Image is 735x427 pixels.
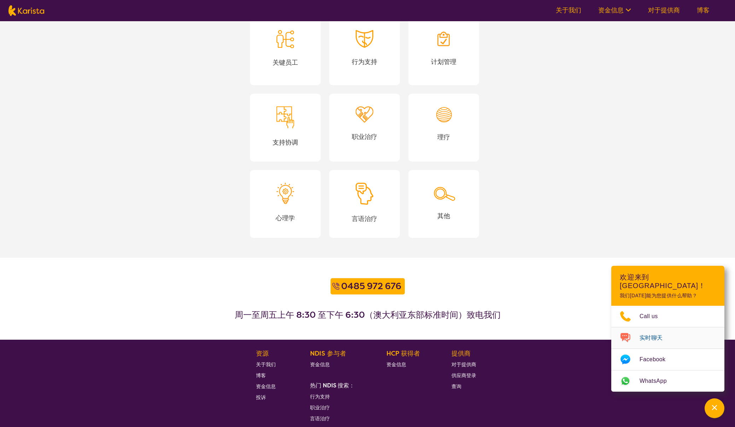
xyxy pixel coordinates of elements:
a: 查询 [451,381,476,392]
font: 实时聊天 [640,335,663,341]
font: 致电我们 [467,309,501,321]
font: 热门 NDIS 搜索： [310,382,355,389]
font: 理疗 [437,133,450,141]
font: 投诉 [256,394,266,400]
a: 计划管理图标计划管理 [408,17,479,85]
font: WhatsApp [640,378,667,384]
img: 心理学图标 [276,183,294,204]
button: 频道菜单 [705,398,724,418]
a: 行为支持图标行为支持 [329,17,400,85]
img: 言语治疗图标 [356,183,373,205]
font: 职业治疗 [310,404,330,411]
font: 提供商 [451,349,471,358]
ul: 选择频道 [611,306,724,392]
a: 物理治疗图标理疗 [408,94,479,162]
font: 关于我们 [256,361,276,368]
img: 支持协调图标 [276,106,294,129]
font: 周一至周五上午 8:30 至下午 6:30（澳大利亚东部标准时间） [235,309,467,321]
a: 0485 972 676 [339,280,403,293]
a: 关于我们 [556,6,581,14]
img: Karista 徽标 [8,5,44,16]
font: 计划管理 [431,58,456,66]
font: 0485 972 676 [341,280,401,292]
a: 言语治疗图标言语治疗 [329,170,400,238]
font: 言语治疗 [352,215,377,223]
font: 言语治疗 [310,415,330,422]
font: 职业治疗 [352,133,377,141]
a: 博客 [697,6,710,14]
a: 职业治疗图标职业治疗 [329,94,400,162]
a: 关键员工图标关键员工 [250,17,321,85]
font: 查询 [451,383,461,390]
img: 物理治疗图标 [435,106,453,123]
a: 网络链接在新选项卡中打开。 [611,370,724,392]
font: 资金信息 [256,383,276,390]
img: 行为支持图标 [356,30,373,48]
font: 资金信息 [386,361,406,368]
font: 资金信息 [598,6,624,14]
a: 供应商登录 [451,370,476,381]
font: 行为支持 [310,393,330,400]
a: 资金信息 [386,359,417,370]
font: 博客 [256,372,266,379]
a: 搜索图标其他 [408,170,479,238]
font: 资源 [256,349,269,358]
div: 频道菜单 [611,266,724,392]
img: 关键员工图标 [276,30,294,48]
img: 搜索图标 [431,183,456,202]
font: 心理学 [276,214,295,222]
span: Call us [640,311,666,322]
a: 对于提供商 [451,359,476,370]
font: 对于提供商 [451,361,476,368]
a: 博客 [256,370,276,381]
font: NDIS 参与者 [310,349,346,358]
a: 行为支持 [310,391,352,402]
font: 我们[DATE]能为您提供什么帮助？ [620,293,697,298]
a: 资金信息 [256,381,276,392]
font: Facebook [640,356,665,362]
a: 职业治疗 [310,402,352,413]
font: HCP 获得者 [386,349,420,358]
font: 欢迎来到 [GEOGRAPHIC_DATA]！ [620,273,706,289]
font: 支持协调 [273,138,298,147]
img: 职业治疗图标 [356,106,373,123]
font: 供应商登录 [451,372,476,379]
a: 关于我们 [256,359,276,370]
a: 言语治疗 [310,413,352,424]
a: 心理学图标心理学 [250,170,321,238]
font: 行为支持 [352,58,377,66]
a: 投诉 [256,392,276,403]
a: 支持协调图标支持协调 [250,94,321,162]
a: 对于提供商 [648,6,680,14]
font: 其他 [437,212,450,220]
font: 关键员工 [273,58,298,67]
img: 计划管理图标 [435,30,453,48]
img: 呼叫图标 [332,283,339,290]
font: 资金信息 [310,361,330,368]
a: 资金信息 [310,359,352,370]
